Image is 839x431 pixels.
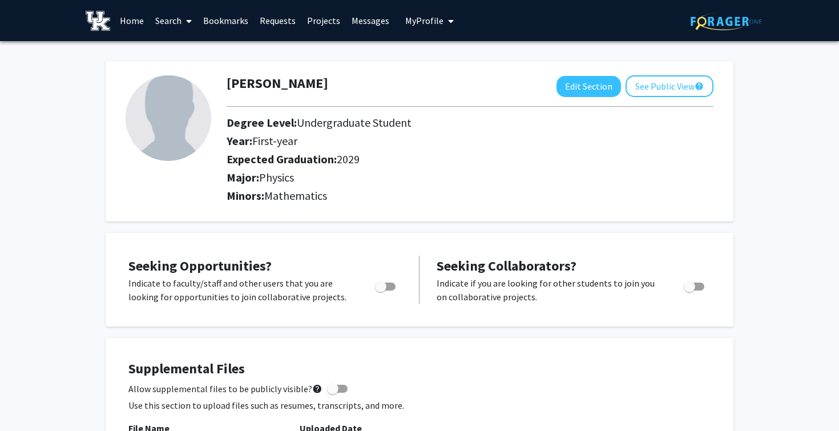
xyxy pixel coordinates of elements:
a: Requests [254,1,301,41]
img: Profile Picture [126,75,211,161]
p: Indicate to faculty/staff and other users that you are looking for opportunities to join collabor... [128,276,353,304]
a: Home [114,1,150,41]
iframe: Chat [9,380,49,422]
a: Search [150,1,197,41]
span: Allow supplemental files to be publicly visible? [128,382,322,396]
h2: Degree Level: [227,116,650,130]
mat-icon: help [695,79,704,93]
div: Toggle [679,276,711,293]
h4: Supplemental Files [128,361,711,377]
span: Physics [259,170,294,184]
h1: [PERSON_NAME] [227,75,328,92]
button: Edit Section [556,76,621,97]
img: University of Kentucky Logo [86,11,110,31]
a: Bookmarks [197,1,254,41]
h2: Expected Graduation: [227,152,650,166]
p: Use this section to upload files such as resumes, transcripts, and more. [128,398,711,412]
h2: Year: [227,134,650,148]
a: Projects [301,1,346,41]
span: Seeking Collaborators? [437,257,576,275]
span: Mathematics [264,188,327,203]
span: 2029 [337,152,360,166]
p: Indicate if you are looking for other students to join you on collaborative projects. [437,276,662,304]
img: ForagerOne Logo [691,13,762,30]
h2: Major: [227,171,713,184]
a: Messages [346,1,395,41]
span: Undergraduate Student [297,115,412,130]
div: Toggle [370,276,402,293]
span: My Profile [405,15,443,26]
h2: Minors: [227,189,713,203]
span: First-year [252,134,297,148]
button: See Public View [626,75,713,97]
mat-icon: help [312,382,322,396]
span: Seeking Opportunities? [128,257,272,275]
